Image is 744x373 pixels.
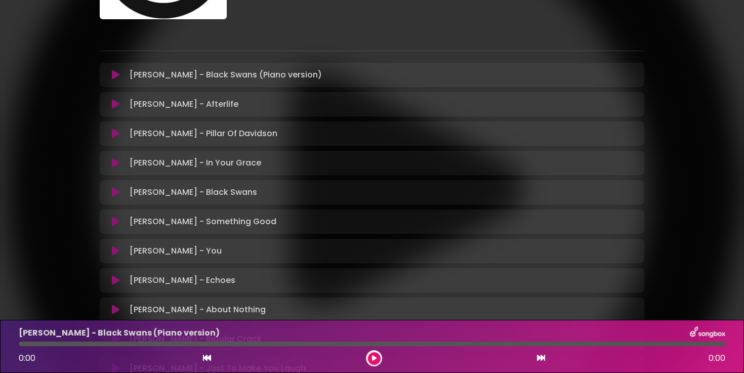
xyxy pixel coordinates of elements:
span: 0:00 [709,352,725,364]
span: 0:00 [19,352,35,364]
p: [PERSON_NAME] - You [130,245,222,257]
p: [PERSON_NAME] - Echoes [130,274,235,286]
p: [PERSON_NAME] - Pillar Of Davidson [130,128,277,140]
p: [PERSON_NAME] - In Your Grace [130,157,261,169]
p: [PERSON_NAME] - Black Swans (Piano version) [130,69,322,81]
img: songbox-logo-white.png [690,326,725,340]
p: [PERSON_NAME] - Afterlife [130,98,238,110]
p: [PERSON_NAME] - About Nothing [130,304,266,316]
p: [PERSON_NAME] - Black Swans (Piano version) [19,327,220,339]
p: [PERSON_NAME] - Something Good [130,216,276,228]
p: [PERSON_NAME] - Black Swans [130,186,257,198]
